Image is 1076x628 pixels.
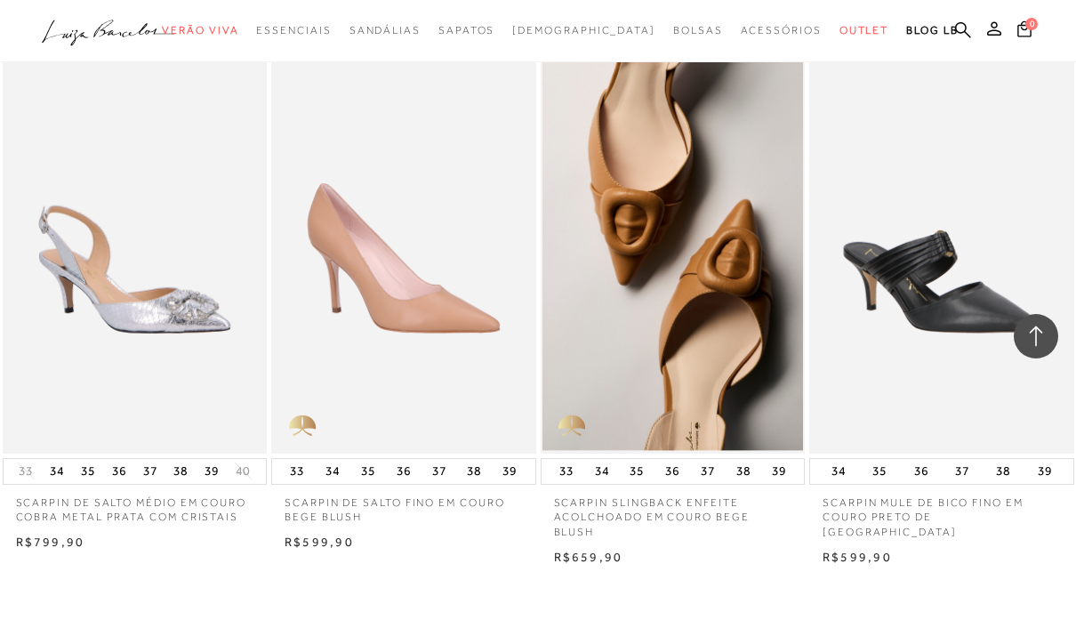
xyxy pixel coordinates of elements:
span: Acessórios [741,24,822,36]
a: SCARPIN MULE DE BICO FINO EM COURO PRETO DE SALTO MÉDIO SCARPIN MULE DE BICO FINO EM COURO PRETO ... [811,59,1072,450]
button: 39 [199,459,224,484]
button: 36 [909,459,934,484]
img: golden_caliandra_v6.png [541,400,603,454]
a: BLOG LB [906,14,958,47]
button: 38 [991,459,1016,484]
button: 34 [590,459,614,484]
a: SCARPIN DE SALTO MÉDIO EM COURO COBRA METAL PRATA COM CRISTAIS [3,485,268,526]
img: SCARPIN MULE DE BICO FINO EM COURO PRETO DE SALTO MÉDIO [811,59,1072,450]
a: SCARPIN DE SALTO MÉDIO EM COURO COBRA METAL PRATA COM CRISTAIS SCARPIN DE SALTO MÉDIO EM COURO CO... [4,59,266,450]
a: categoryNavScreenReaderText [673,14,723,47]
a: SCARPIN MULE DE BICO FINO EM COURO PRETO DE [GEOGRAPHIC_DATA] [809,485,1074,540]
button: 33 [13,463,38,479]
button: 38 [462,459,486,484]
span: Bolsas [673,24,723,36]
img: SCARPIN DE SALTO MÉDIO EM COURO COBRA METAL PRATA COM CRISTAIS [4,59,266,450]
span: [DEMOGRAPHIC_DATA] [512,24,655,36]
a: SCARPIN SLINGBACK ENFEITE ACOLCHOADO EM COURO BEGE BLUSH SCARPIN SLINGBACK ENFEITE ACOLCHOADO EM ... [542,59,804,450]
span: Verão Viva [162,24,238,36]
button: 37 [695,459,720,484]
span: R$659,90 [554,550,623,564]
span: R$599,90 [823,550,892,564]
button: 36 [660,459,685,484]
span: Essenciais [256,24,331,36]
button: 33 [285,459,309,484]
span: R$599,90 [285,535,354,549]
button: 37 [138,459,163,484]
button: 36 [391,459,416,484]
button: 40 [230,463,255,479]
span: BLOG LB [906,24,958,36]
button: 36 [107,459,132,484]
button: 39 [767,459,791,484]
button: 39 [497,459,522,484]
span: 0 [1025,18,1038,30]
span: R$799,90 [16,535,85,549]
a: categoryNavScreenReaderText [256,14,331,47]
button: 37 [950,459,975,484]
img: golden_caliandra_v6.png [271,400,333,454]
a: SCARPIN DE SALTO FINO EM COURO BEGE BLUSH [271,485,536,526]
a: categoryNavScreenReaderText [741,14,822,47]
a: categoryNavScreenReaderText [162,14,238,47]
a: SCARPIN SLINGBACK ENFEITE ACOLCHOADO EM COURO BEGE BLUSH [541,485,806,540]
button: 0 [1012,20,1037,44]
button: 37 [427,459,452,484]
button: 35 [867,459,892,484]
button: 34 [44,459,69,484]
button: 39 [1032,459,1057,484]
button: 38 [731,459,756,484]
span: Sandálias [349,24,421,36]
span: Sapatos [438,24,494,36]
button: 35 [76,459,100,484]
button: 34 [826,459,851,484]
button: 34 [320,459,345,484]
span: Outlet [839,24,889,36]
button: 33 [554,459,579,484]
button: 38 [168,459,193,484]
img: SCARPIN SLINGBACK ENFEITE ACOLCHOADO EM COURO BEGE BLUSH [542,59,804,450]
a: noSubCategoriesText [512,14,655,47]
a: categoryNavScreenReaderText [349,14,421,47]
a: SCARPIN DE SALTO FINO EM COURO BEGE BLUSH SCARPIN DE SALTO FINO EM COURO BEGE BLUSH [273,59,534,450]
a: categoryNavScreenReaderText [438,14,494,47]
img: SCARPIN DE SALTO FINO EM COURO BEGE BLUSH [273,59,534,450]
button: 35 [624,459,649,484]
button: 35 [356,459,381,484]
a: categoryNavScreenReaderText [839,14,889,47]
